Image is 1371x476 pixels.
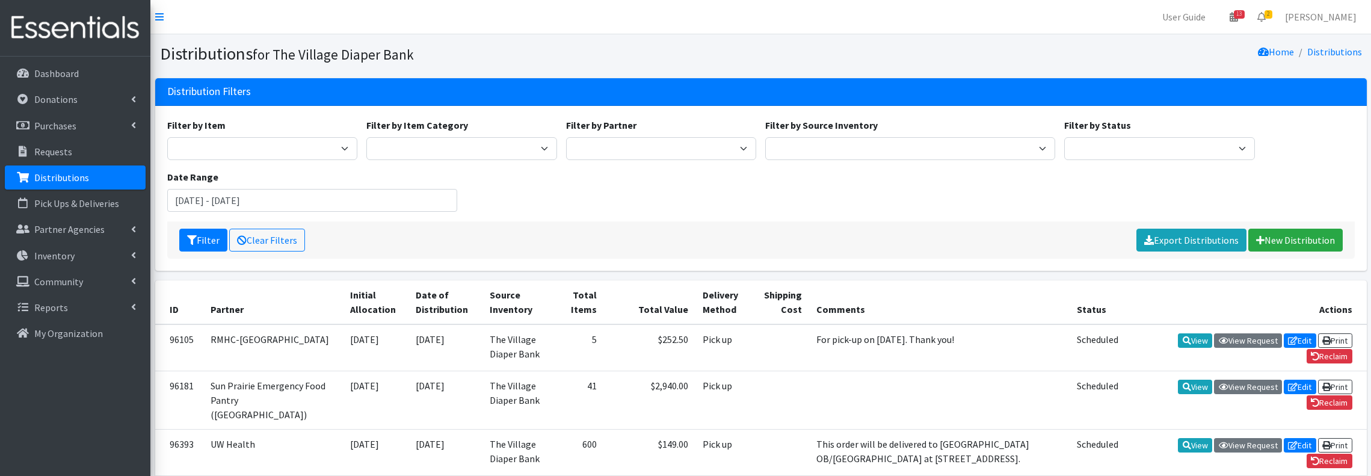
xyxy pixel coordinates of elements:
[551,371,604,429] td: 41
[5,217,146,241] a: Partner Agencies
[1307,395,1352,410] a: Reclaim
[155,280,203,324] th: ID
[1153,5,1215,29] a: User Guide
[695,429,753,475] td: Pick up
[203,371,344,429] td: Sun Prairie Emergency Food Pantry ([GEOGRAPHIC_DATA])
[482,371,550,429] td: The Village Diaper Bank
[1318,438,1352,453] a: Print
[5,165,146,190] a: Distributions
[695,324,753,371] td: Pick up
[343,280,408,324] th: Initial Allocation
[604,429,695,475] td: $149.00
[34,67,79,79] p: Dashboard
[551,280,604,324] th: Total Items
[566,118,636,132] label: Filter by Partner
[155,371,203,429] td: 96181
[1178,333,1212,348] a: View
[253,46,414,63] small: for The Village Diaper Bank
[604,371,695,429] td: $2,940.00
[5,61,146,85] a: Dashboard
[408,324,482,371] td: [DATE]
[1318,380,1352,394] a: Print
[1214,438,1282,453] a: View Request
[1265,10,1272,19] span: 2
[1307,46,1362,58] a: Distributions
[752,280,809,324] th: Shipping Cost
[229,229,305,252] a: Clear Filters
[5,295,146,320] a: Reports
[408,429,482,475] td: [DATE]
[34,120,76,132] p: Purchases
[1284,438,1316,453] a: Edit
[1070,324,1126,371] td: Scheduled
[5,191,146,215] a: Pick Ups & Deliveries
[1214,380,1282,394] a: View Request
[203,429,344,475] td: UW Health
[1220,5,1248,29] a: 13
[1136,229,1246,252] a: Export Distributions
[1214,333,1282,348] a: View Request
[167,189,457,212] input: January 1, 2011 - December 31, 2011
[1070,280,1126,324] th: Status
[1234,10,1245,19] span: 13
[155,324,203,371] td: 96105
[408,280,482,324] th: Date of Distribution
[695,371,753,429] td: Pick up
[765,118,878,132] label: Filter by Source Inventory
[34,223,105,235] p: Partner Agencies
[1178,438,1212,453] a: View
[203,280,344,324] th: Partner
[5,8,146,48] img: HumanEssentials
[5,321,146,345] a: My Organization
[34,146,72,158] p: Requests
[160,43,757,64] h1: Distributions
[1126,280,1367,324] th: Actions
[5,270,146,294] a: Community
[34,301,68,314] p: Reports
[203,324,344,371] td: RMHC-[GEOGRAPHIC_DATA]
[1307,454,1352,468] a: Reclaim
[1307,349,1352,363] a: Reclaim
[1178,380,1212,394] a: View
[5,140,146,164] a: Requests
[34,172,89,184] p: Distributions
[167,118,226,132] label: Filter by Item
[34,93,78,105] p: Donations
[5,244,146,268] a: Inventory
[167,85,251,98] h3: Distribution Filters
[179,229,227,252] button: Filter
[343,371,408,429] td: [DATE]
[366,118,468,132] label: Filter by Item Category
[1275,5,1366,29] a: [PERSON_NAME]
[551,429,604,475] td: 600
[809,324,1070,371] td: For pick-up on [DATE]. Thank you!
[1248,229,1343,252] a: New Distribution
[34,327,103,339] p: My Organization
[482,324,550,371] td: The Village Diaper Bank
[1258,46,1294,58] a: Home
[408,371,482,429] td: [DATE]
[1284,380,1316,394] a: Edit
[809,429,1070,475] td: This order will be delivered to [GEOGRAPHIC_DATA] OB/[GEOGRAPHIC_DATA] at [STREET_ADDRESS].
[1064,118,1131,132] label: Filter by Status
[1284,333,1316,348] a: Edit
[343,324,408,371] td: [DATE]
[34,197,119,209] p: Pick Ups & Deliveries
[1070,429,1126,475] td: Scheduled
[34,250,75,262] p: Inventory
[809,280,1070,324] th: Comments
[1070,371,1126,429] td: Scheduled
[482,429,550,475] td: The Village Diaper Bank
[1248,5,1275,29] a: 2
[695,280,753,324] th: Delivery Method
[604,280,695,324] th: Total Value
[34,276,83,288] p: Community
[5,114,146,138] a: Purchases
[482,280,550,324] th: Source Inventory
[155,429,203,475] td: 96393
[343,429,408,475] td: [DATE]
[604,324,695,371] td: $252.50
[551,324,604,371] td: 5
[167,170,218,184] label: Date Range
[1318,333,1352,348] a: Print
